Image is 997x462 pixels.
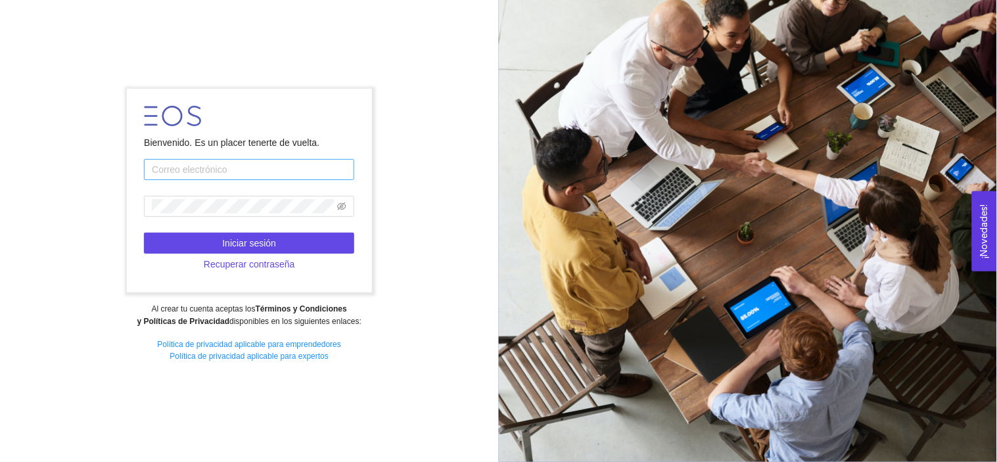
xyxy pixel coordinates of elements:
[144,135,354,150] div: Bienvenido. Es un placer tenerte de vuelta.
[144,233,354,254] button: Iniciar sesión
[222,236,276,250] span: Iniciar sesión
[157,340,341,349] a: Política de privacidad aplicable para emprendedores
[144,254,354,275] button: Recuperar contraseña
[204,257,295,271] span: Recuperar contraseña
[144,159,354,180] input: Correo electrónico
[144,259,354,269] a: Recuperar contraseña
[144,106,201,126] img: LOGO
[170,352,329,361] a: Política de privacidad aplicable para expertos
[137,304,346,326] strong: Términos y Condiciones y Políticas de Privacidad
[337,202,346,211] span: eye-invisible
[972,191,997,271] button: Open Feedback Widget
[9,303,490,328] div: Al crear tu cuenta aceptas los disponibles en los siguientes enlaces:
